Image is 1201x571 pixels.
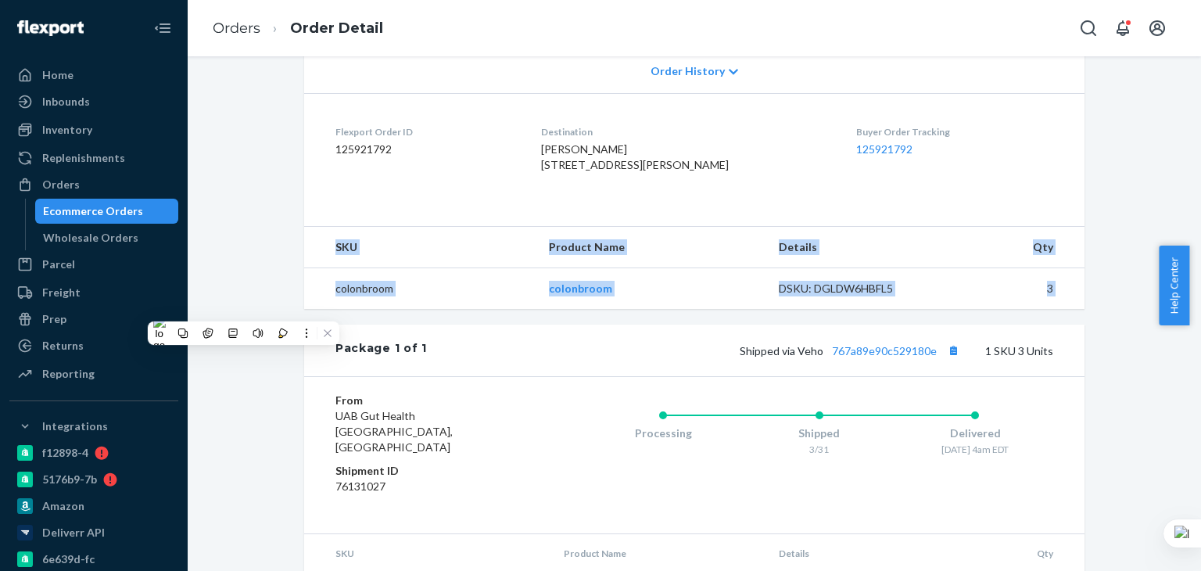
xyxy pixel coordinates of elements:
[42,338,84,354] div: Returns
[741,443,898,456] div: 3/31
[35,225,179,250] a: Wholesale Orders
[335,393,522,408] dt: From
[766,227,938,268] th: Details
[541,142,729,171] span: [PERSON_NAME] [STREET_ADDRESS][PERSON_NAME]
[1107,13,1138,44] button: Open notifications
[9,333,178,358] a: Returns
[42,94,90,110] div: Inbounds
[335,142,516,157] dd: 125921792
[17,20,84,36] img: Flexport logo
[42,445,88,461] div: f12898-4
[200,5,396,52] ol: breadcrumbs
[1073,13,1104,44] button: Open Search Box
[335,125,516,138] dt: Flexport Order ID
[42,67,73,83] div: Home
[42,150,125,166] div: Replenishments
[9,117,178,142] a: Inventory
[779,281,926,296] div: DSKU: DGLDW6HBFL5
[42,122,92,138] div: Inventory
[856,125,1053,138] dt: Buyer Order Tracking
[42,311,66,327] div: Prep
[290,20,383,37] a: Order Detail
[335,479,522,494] dd: 76131027
[335,340,427,361] div: Package 1 of 1
[9,307,178,332] a: Prep
[549,282,612,295] a: colonbroom
[42,498,84,514] div: Amazon
[9,280,178,305] a: Freight
[9,467,178,492] a: 5176b9-7b
[427,340,1053,361] div: 1 SKU 3 Units
[9,172,178,197] a: Orders
[42,418,108,434] div: Integrations
[938,227,1084,268] th: Qty
[651,63,725,79] span: Order History
[304,227,536,268] th: SKU
[9,63,178,88] a: Home
[1159,246,1189,325] button: Help Center
[42,525,105,540] div: Deliverr API
[35,199,179,224] a: Ecommerce Orders
[43,230,138,246] div: Wholesale Orders
[9,361,178,386] a: Reporting
[9,440,178,465] a: f12898-4
[304,268,536,310] td: colonbroom
[740,344,963,357] span: Shipped via Veho
[9,252,178,277] a: Parcel
[9,89,178,114] a: Inbounds
[42,366,95,382] div: Reporting
[897,426,1053,441] div: Delivered
[856,142,912,156] a: 125921792
[213,20,260,37] a: Orders
[42,177,80,192] div: Orders
[9,414,178,439] button: Integrations
[335,463,522,479] dt: Shipment ID
[1142,13,1173,44] button: Open account menu
[943,340,963,361] button: Copy tracking number
[832,344,937,357] a: 767a89e90c529180e
[9,520,178,545] a: Deliverr API
[42,257,75,272] div: Parcel
[335,409,453,454] span: UAB Gut Health [GEOGRAPHIC_DATA], [GEOGRAPHIC_DATA]
[536,227,766,268] th: Product Name
[897,443,1053,456] div: [DATE] 4am EDT
[147,13,178,44] button: Close Navigation
[42,551,95,567] div: 6e639d-fc
[42,285,81,300] div: Freight
[541,125,832,138] dt: Destination
[9,145,178,171] a: Replenishments
[9,494,178,519] a: Amazon
[585,426,741,441] div: Processing
[741,426,898,441] div: Shipped
[43,203,143,219] div: Ecommerce Orders
[42,472,97,487] div: 5176b9-7b
[938,268,1084,310] td: 3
